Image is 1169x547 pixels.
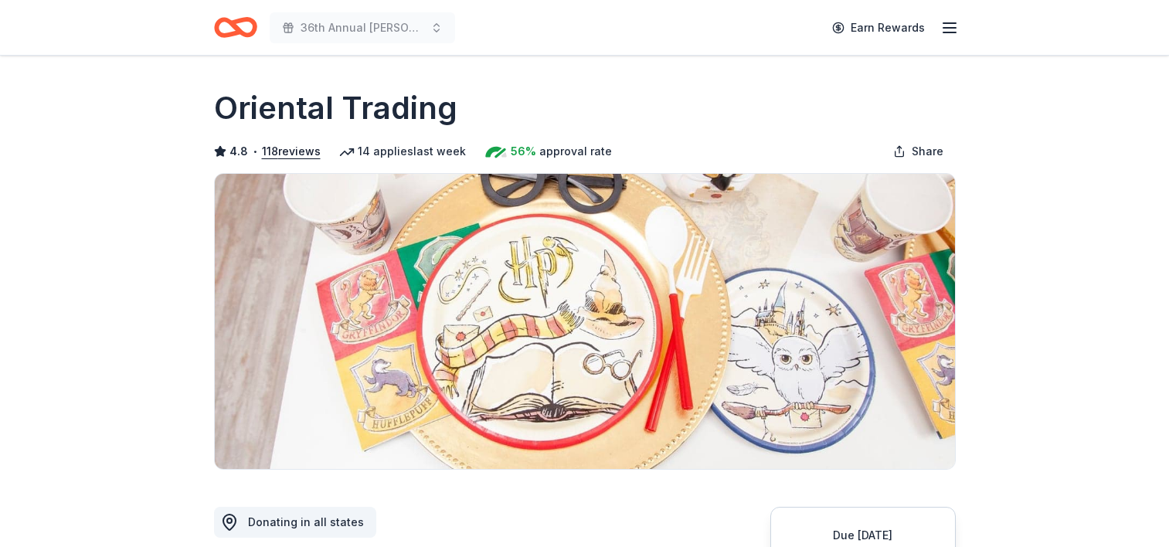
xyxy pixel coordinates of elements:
[823,14,934,42] a: Earn Rewards
[214,9,257,46] a: Home
[790,526,936,545] div: Due [DATE]
[881,136,956,167] button: Share
[262,142,321,161] button: 118reviews
[229,142,248,161] span: 4.8
[912,142,943,161] span: Share
[270,12,455,43] button: 36th Annual [PERSON_NAME] & Diamonds Gala
[511,142,536,161] span: 56%
[539,142,612,161] span: approval rate
[252,145,257,158] span: •
[214,87,457,130] h1: Oriental Trading
[339,142,466,161] div: 14 applies last week
[215,174,955,469] img: Image for Oriental Trading
[248,515,364,528] span: Donating in all states
[301,19,424,37] span: 36th Annual [PERSON_NAME] & Diamonds Gala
